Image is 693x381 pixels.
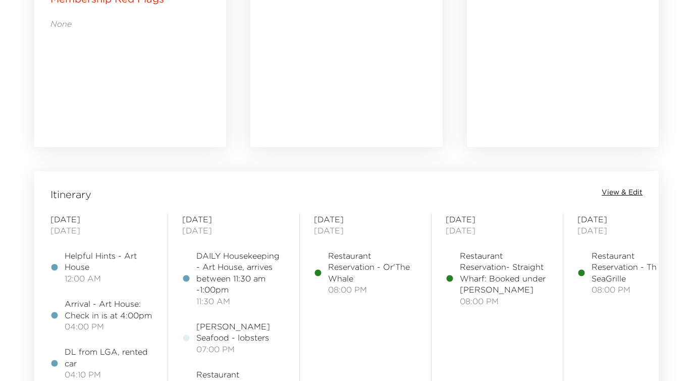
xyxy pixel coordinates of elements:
span: 12:00 AM [65,273,153,284]
span: 08:00 PM [328,284,417,295]
span: 11:30 AM [196,296,285,307]
span: Arrival - Art House: Check in is at 4:00pm [65,298,153,321]
span: DL from LGA, rented car [65,346,153,369]
span: Restaurant Reservation - The SeaGrille [592,250,680,284]
span: [DATE] [182,214,285,225]
span: [DATE] [182,225,285,236]
span: 04:10 PM [65,369,153,380]
span: [DATE] [314,214,417,225]
span: [DATE] [577,225,680,236]
span: [DATE] [446,214,549,225]
span: 07:00 PM [196,344,285,355]
button: View & Edit [602,187,643,198]
span: [DATE] [314,225,417,236]
span: [DATE] [50,225,153,236]
span: [DATE] [446,225,549,236]
span: [DATE] [50,214,153,225]
span: Restaurant Reservation- Straight Wharf: Booked under [PERSON_NAME] [460,250,549,296]
span: DAILY Housekeeping - Art House, arrives between 11:30 am -1:00pm [196,250,285,296]
span: Helpful Hints - Art House [65,250,153,273]
span: 04:00 PM [65,321,153,332]
span: Restaurant Reservation - Or'The Whale [328,250,417,284]
span: 08:00 PM [460,296,549,307]
span: [PERSON_NAME] Seafood - lobsters [196,321,285,344]
span: Itinerary [50,187,91,202]
span: [DATE] [577,214,680,225]
span: 08:00 PM [592,284,680,295]
p: None [50,18,210,29]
